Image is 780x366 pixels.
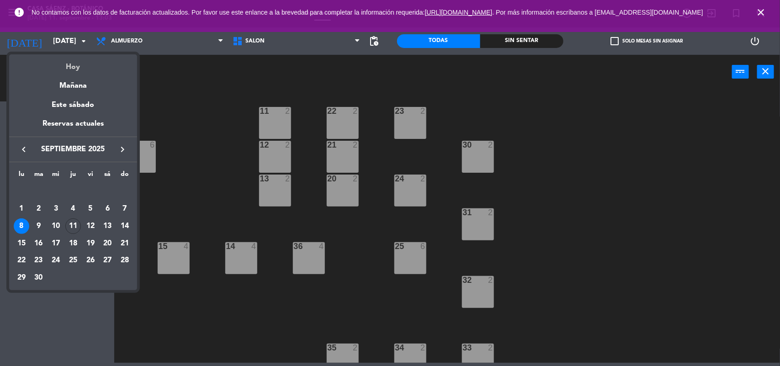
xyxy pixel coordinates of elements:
td: 7 de septiembre de 2025 [116,200,133,217]
td: 30 de septiembre de 2025 [30,269,48,286]
td: 19 de septiembre de 2025 [82,235,99,252]
div: 30 [31,270,47,286]
th: miércoles [47,169,64,183]
div: 9 [31,218,47,234]
td: 1 de septiembre de 2025 [13,200,30,217]
td: 20 de septiembre de 2025 [99,235,117,252]
span: septiembre 2025 [32,143,114,155]
th: jueves [64,169,82,183]
td: 24 de septiembre de 2025 [47,252,64,270]
div: 11 [65,218,81,234]
td: 15 de septiembre de 2025 [13,235,30,252]
td: 18 de septiembre de 2025 [64,235,82,252]
div: 8 [14,218,29,234]
td: 16 de septiembre de 2025 [30,235,48,252]
div: 22 [14,253,29,268]
div: 6 [100,201,115,217]
div: 20 [100,236,115,251]
th: martes [30,169,48,183]
td: 4 de septiembre de 2025 [64,200,82,217]
div: 7 [117,201,133,217]
div: 19 [83,236,98,251]
div: 21 [117,236,133,251]
td: 8 de septiembre de 2025 [13,217,30,235]
div: Este sábado [9,92,137,118]
button: keyboard_arrow_right [114,143,131,155]
button: keyboard_arrow_left [16,143,32,155]
td: 26 de septiembre de 2025 [82,252,99,270]
td: 13 de septiembre de 2025 [99,217,117,235]
td: 29 de septiembre de 2025 [13,269,30,286]
td: SEP. [13,183,133,201]
td: 5 de septiembre de 2025 [82,200,99,217]
div: 4 [65,201,81,217]
div: 3 [48,201,64,217]
div: Reservas actuales [9,118,137,137]
td: 3 de septiembre de 2025 [47,200,64,217]
td: 23 de septiembre de 2025 [30,252,48,270]
div: 25 [65,253,81,268]
i: keyboard_arrow_right [117,144,128,155]
div: 23 [31,253,47,268]
td: 2 de septiembre de 2025 [30,200,48,217]
th: sábado [99,169,117,183]
div: 12 [83,218,98,234]
i: keyboard_arrow_left [18,144,29,155]
div: 13 [100,218,115,234]
th: lunes [13,169,30,183]
td: 12 de septiembre de 2025 [82,217,99,235]
td: 25 de septiembre de 2025 [64,252,82,270]
div: 17 [48,236,64,251]
td: 10 de septiembre de 2025 [47,217,64,235]
div: 27 [100,253,115,268]
td: 14 de septiembre de 2025 [116,217,133,235]
td: 27 de septiembre de 2025 [99,252,117,270]
td: 9 de septiembre de 2025 [30,217,48,235]
td: 22 de septiembre de 2025 [13,252,30,270]
div: 24 [48,253,64,268]
div: 2 [31,201,47,217]
div: 29 [14,270,29,286]
div: 14 [117,218,133,234]
div: 26 [83,253,98,268]
div: Mañana [9,73,137,92]
div: 18 [65,236,81,251]
div: 16 [31,236,47,251]
div: 1 [14,201,29,217]
td: 11 de septiembre de 2025 [64,217,82,235]
div: 15 [14,236,29,251]
div: 5 [83,201,98,217]
td: 17 de septiembre de 2025 [47,235,64,252]
td: 21 de septiembre de 2025 [116,235,133,252]
th: domingo [116,169,133,183]
div: 10 [48,218,64,234]
div: 28 [117,253,133,268]
div: Hoy [9,54,137,73]
td: 6 de septiembre de 2025 [99,200,117,217]
th: viernes [82,169,99,183]
td: 28 de septiembre de 2025 [116,252,133,270]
